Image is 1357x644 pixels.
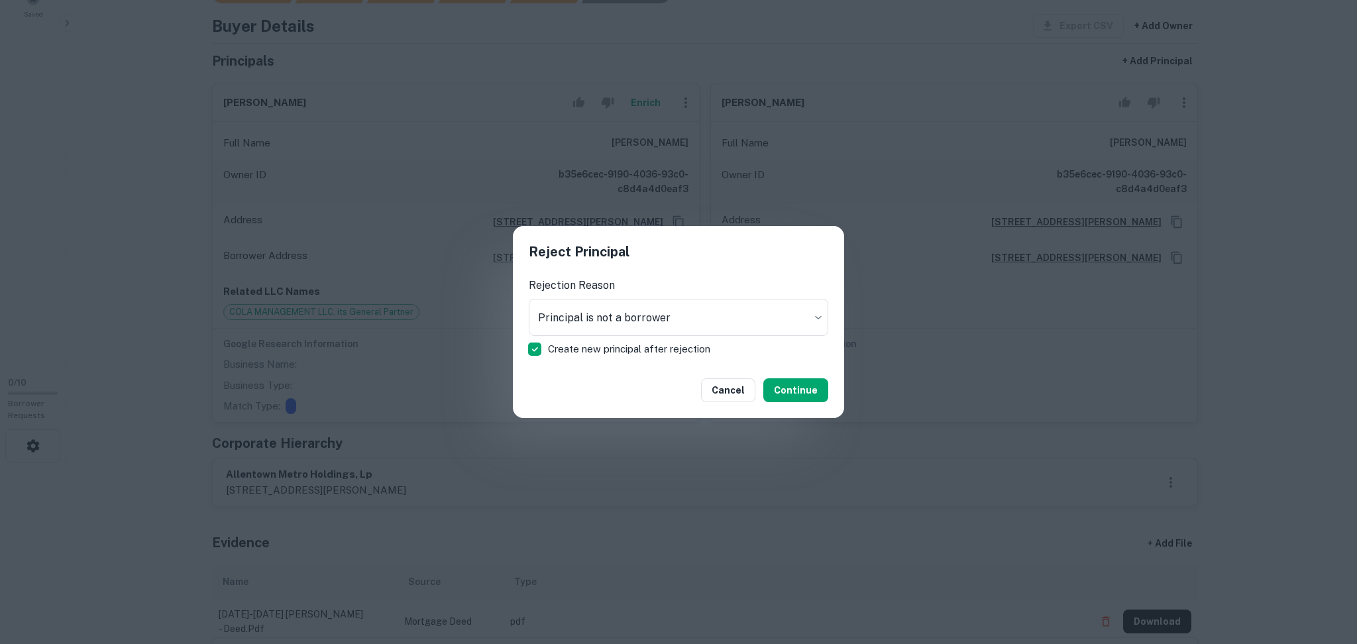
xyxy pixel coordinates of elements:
[701,378,755,402] button: Cancel
[529,299,828,336] div: Principal is not a borrower
[529,242,828,262] h5: Reject Principal
[529,278,828,294] p: Rejection Reason
[763,378,828,402] button: Continue
[1291,538,1357,602] iframe: Chat Widget
[548,341,710,357] span: Create new principal after rejection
